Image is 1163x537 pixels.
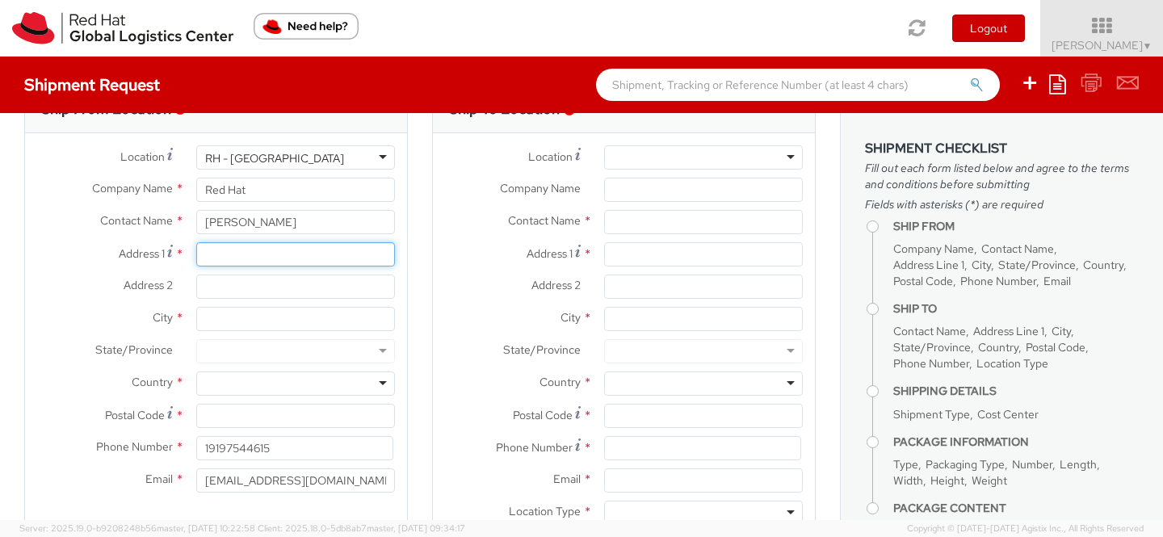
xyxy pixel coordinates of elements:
span: Address Line 1 [973,324,1044,338]
span: Address 2 [531,278,581,292]
span: Weight [972,473,1007,488]
span: Copyright © [DATE]-[DATE] Agistix Inc., All Rights Reserved [907,522,1144,535]
img: rh-logistics-00dfa346123c4ec078e1.svg [12,12,233,44]
h4: Ship To [893,303,1139,315]
span: master, [DATE] 09:34:17 [367,522,465,534]
span: Client: 2025.18.0-5db8ab7 [258,522,465,534]
span: Address 1 [119,246,165,261]
span: Length [1060,457,1097,472]
span: Location Type [976,356,1048,371]
span: Location [528,149,573,164]
span: ▼ [1143,40,1153,52]
span: City [561,310,581,325]
span: Country [540,375,581,389]
span: Company Name [92,181,173,195]
span: Postal Code [893,274,953,288]
span: Number [1012,457,1052,472]
span: Contact Name [100,213,173,228]
h3: Ship To Location [449,101,560,117]
span: Country [1083,258,1123,272]
span: Server: 2025.19.0-b9208248b56 [19,522,255,534]
h4: Package Content [893,502,1139,514]
h3: Shipment Checklist [865,141,1139,156]
div: RH - [GEOGRAPHIC_DATA] [205,150,344,166]
span: State/Province [893,340,971,355]
span: Contact Name [981,241,1054,256]
span: Company Name [893,241,974,256]
button: Need help? [254,13,359,40]
span: Address Line 1 [893,258,964,272]
span: Address 1 [527,246,573,261]
span: [PERSON_NAME] [1052,38,1153,52]
h4: Ship From [893,220,1139,233]
span: Postal Code [1026,340,1085,355]
span: State/Province [998,258,1076,272]
span: Packaging Type [926,457,1005,472]
span: Email [1043,274,1071,288]
span: Location Type [509,504,581,518]
h4: Package Information [893,436,1139,448]
span: Email [553,472,581,486]
span: Contact Name [508,213,581,228]
span: City [1052,324,1071,338]
span: master, [DATE] 10:22:58 [157,522,255,534]
span: Type [893,457,918,472]
span: Postal Code [513,408,573,422]
span: Contact Name [893,324,966,338]
span: Country [132,375,173,389]
span: Email [145,472,173,486]
span: Phone Number [893,356,969,371]
span: Country [978,340,1018,355]
span: Shipment Type [893,407,970,422]
span: City [972,258,991,272]
span: State/Province [95,342,173,357]
span: Fill out each form listed below and agree to the terms and conditions before submitting [865,160,1139,192]
span: State/Province [503,342,581,357]
h4: Shipment Request [24,76,160,94]
h4: Shipping Details [893,385,1139,397]
span: Cost Center [977,407,1039,422]
button: Logout [952,15,1025,42]
span: City [153,310,173,325]
span: Fields with asterisks (*) are required [865,196,1139,212]
input: Shipment, Tracking or Reference Number (at least 4 chars) [596,69,1000,101]
span: Width [893,473,923,488]
span: Location [120,149,165,164]
span: Phone Number [96,439,173,454]
span: Phone Number [960,274,1036,288]
span: Height [930,473,964,488]
span: Postal Code [105,408,165,422]
span: Phone Number [496,440,573,455]
span: Company Name [500,181,581,195]
span: Address 2 [124,278,173,292]
h3: Ship From Location [41,101,171,117]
